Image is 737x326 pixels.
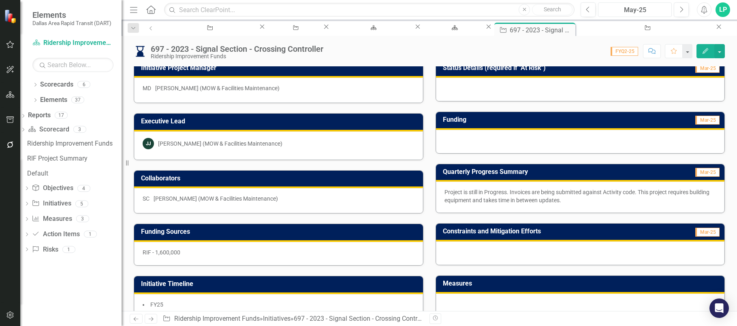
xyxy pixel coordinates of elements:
[28,125,69,134] a: Scorecard
[143,138,154,149] div: JJ
[151,53,323,59] div: Ridership Improvement Funds
[331,23,414,33] a: Ridership Improvement Funds
[141,118,419,125] h3: Executive Lead
[32,20,111,26] small: Dallas Area Rapid Transit (DART)
[158,140,282,148] div: [PERSON_NAME] (MOW & Facilities Maintenance)
[143,84,151,92] div: MD
[151,44,323,53] div: 697 - 2023 - Signal Section - Crossing Controller
[76,216,89,222] div: 3
[695,228,720,237] span: Mar-25
[695,168,720,177] span: Mar-25
[40,95,67,105] a: Elements
[32,245,58,254] a: Risks
[601,5,669,15] div: May-25
[709,298,729,318] div: Open Intercom Messenger
[27,155,122,162] div: RIF Project Summary
[263,315,291,322] a: Initiatives
[155,84,280,92] div: [PERSON_NAME] (MOW & Facilities Maintenance)
[443,64,666,72] h3: Status Details (required if "At Risk")
[429,30,477,40] div: RIF Project Summary
[141,280,419,288] h3: Initiative Timeline
[77,81,90,88] div: 6
[141,175,419,182] h3: Collaborators
[159,23,258,33] a: 686-2023 RIF PA Contract Inspectors
[71,97,84,104] div: 37
[27,140,122,147] div: Ridership Improvement Funds
[32,230,79,239] a: Action Items
[338,30,406,40] div: Ridership Improvement Funds
[40,80,73,89] a: Scorecards
[443,280,721,287] h3: Measures
[273,30,315,40] div: Manage Elements
[577,23,715,33] a: 697 - 2023 - Rail Bound Catenary Maintenance Vehicle
[32,38,113,48] a: Ridership Improvement Funds
[695,116,720,125] span: Mar-25
[32,58,113,72] input: Search Below...
[544,6,561,13] span: Search
[164,3,575,17] input: Search ClearPoint...
[422,23,485,33] a: RIF Project Summary
[584,30,707,40] div: 697 - 2023 - Rail Bound Catenary Maintenance Vehicle
[4,9,18,23] img: ClearPoint Strategy
[695,64,720,73] span: Mar-25
[25,137,122,150] a: Ridership Improvement Funds
[443,116,577,123] h3: Funding
[75,200,88,207] div: 5
[143,248,414,256] p: RIF - 1,600,000
[443,168,657,176] h3: Quarterly Progress Summary
[25,167,122,180] a: Default
[62,246,75,253] div: 1
[598,2,672,17] button: May-25
[150,301,163,308] span: FY25
[532,4,573,15] button: Search
[154,195,278,203] div: [PERSON_NAME] (MOW & Facilities Maintenance)
[162,314,423,324] div: » »
[167,30,251,40] div: 686-2023 RIF PA Contract Inspectors
[141,64,419,72] h3: Initiative Project Manager
[141,228,419,235] h3: Funding Sources
[143,195,150,203] div: SC
[32,199,71,208] a: Initiatives
[32,214,72,224] a: Measures
[611,47,638,56] span: FYQ2-25
[134,45,147,58] img: In Progress
[84,231,97,238] div: 1
[28,111,51,120] a: Reports
[27,170,122,177] div: Default
[32,10,111,20] span: Elements
[32,184,73,193] a: Objectives
[716,2,730,17] button: LP
[510,25,573,35] div: 697 - 2023 - Signal Section - Crossing Controller
[73,126,86,133] div: 3
[294,315,429,322] div: 697 - 2023 - Signal Section - Crossing Controller
[55,112,68,119] div: 17
[443,228,664,235] h3: Constraints and Mitigation Efforts
[266,23,322,33] a: Manage Elements
[174,315,260,322] a: Ridership Improvement Funds
[444,188,716,204] p: Project is still in Progress. Invoices are being submitted against Activity code. This project re...
[25,152,122,165] a: RIF Project Summary
[77,185,90,192] div: 4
